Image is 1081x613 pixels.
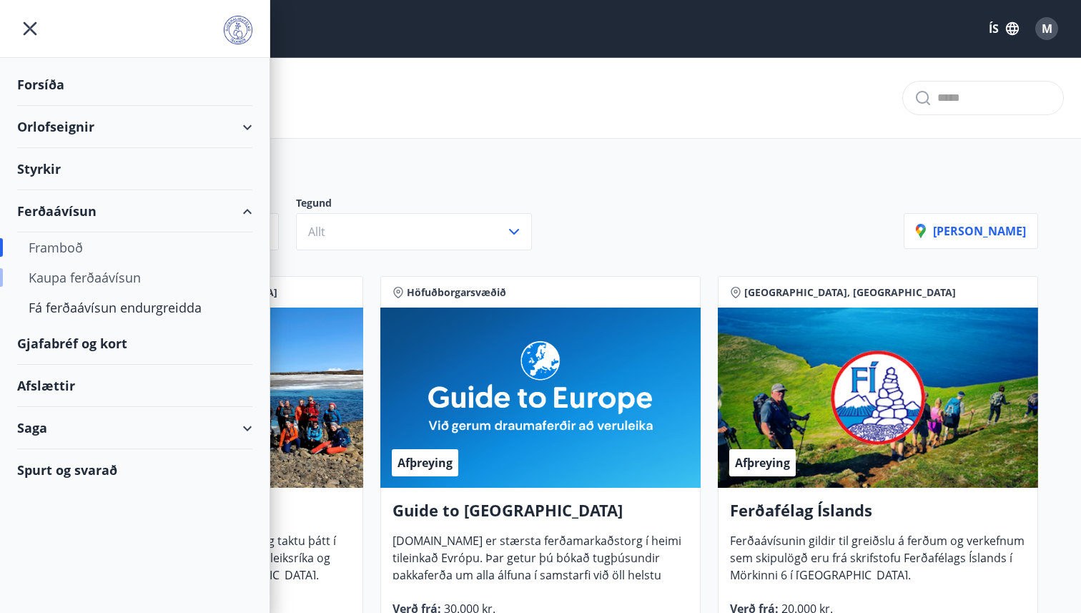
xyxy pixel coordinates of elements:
[916,223,1026,239] p: [PERSON_NAME]
[17,106,252,148] div: Orlofseignir
[1030,11,1064,46] button: M
[308,224,325,240] span: Allt
[17,323,252,365] div: Gjafabréf og kort
[744,285,956,300] span: [GEOGRAPHIC_DATA], [GEOGRAPHIC_DATA]
[398,455,453,471] span: Afþreying
[17,407,252,449] div: Saga
[17,16,43,41] button: menu
[29,293,241,323] div: Fá ferðaávísun endurgreidda
[407,285,506,300] span: Höfuðborgarsvæðið
[730,533,1025,594] span: Ferðaávísunin gildir til greiðslu á ferðum og verkefnum sem skipulögð eru frá skrifstofu Ferðafél...
[17,449,252,491] div: Spurt og svarað
[296,196,549,213] p: Tegund
[29,232,241,263] div: Framboð
[904,213,1038,249] button: [PERSON_NAME]
[17,365,252,407] div: Afslættir
[17,148,252,190] div: Styrkir
[17,190,252,232] div: Ferðaávísun
[224,16,252,44] img: union_logo
[296,213,532,250] button: Allt
[735,455,790,471] span: Afþreying
[1042,21,1052,36] span: M
[981,16,1027,41] button: ÍS
[17,64,252,106] div: Forsíða
[393,499,688,532] h4: Guide to [GEOGRAPHIC_DATA]
[29,263,241,293] div: Kaupa ferðaávísun
[730,499,1026,532] h4: Ferðafélag Íslands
